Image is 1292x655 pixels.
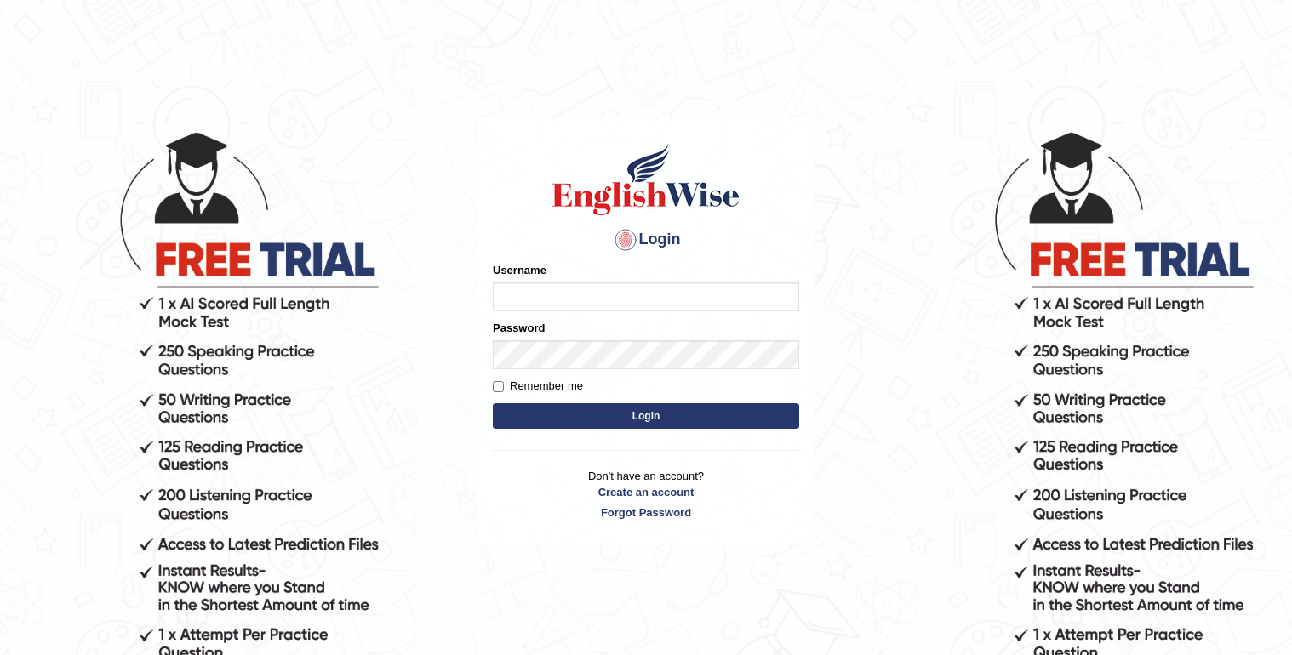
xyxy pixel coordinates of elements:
[493,468,799,521] p: Don't have an account?
[493,403,799,429] button: Login
[493,504,799,521] a: Forgot Password
[493,226,799,253] h4: Login
[493,262,546,278] label: Username
[493,378,583,395] label: Remember me
[493,484,799,500] a: Create an account
[493,381,504,392] input: Remember me
[549,141,743,218] img: Logo of English Wise sign in for intelligent practice with AI
[493,320,545,336] label: Password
